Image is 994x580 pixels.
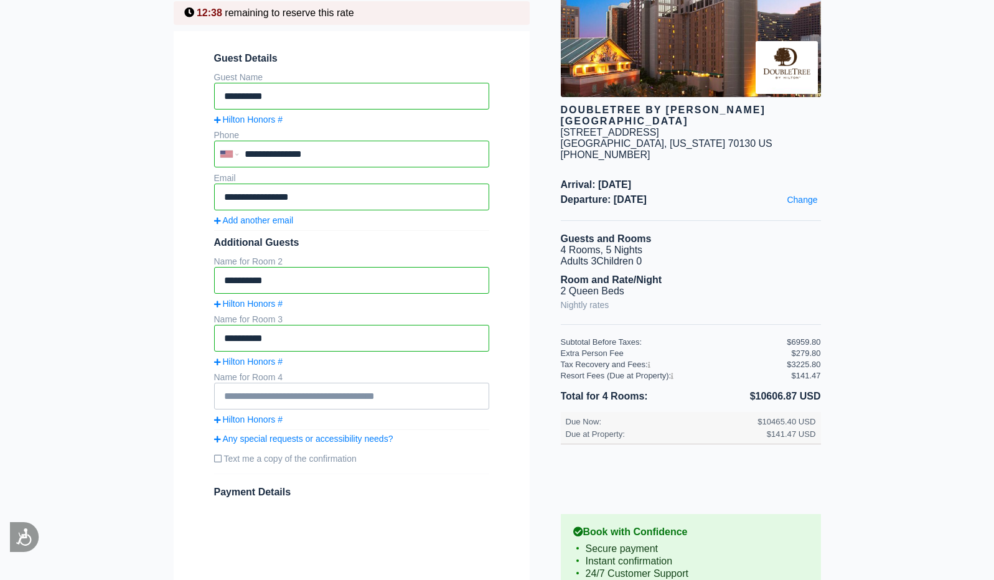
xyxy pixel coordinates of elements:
[573,555,809,568] li: Instant confirmation
[214,72,263,82] label: Guest Name
[561,138,667,149] span: [GEOGRAPHIC_DATA],
[561,233,652,244] b: Guests and Rooms
[214,414,489,424] a: Hilton Honors #
[757,417,815,426] div: $10465.40 USD
[561,179,821,190] span: Arrival: [DATE]
[214,487,291,497] span: Payment Details
[573,543,809,555] li: Secure payment
[225,7,354,18] span: remaining to reserve this rate
[561,194,821,205] span: Departure: [DATE]
[561,274,662,285] b: Room and Rate/Night
[561,297,609,313] a: Nightly rates
[691,388,821,405] li: $10606.87 USD
[214,173,236,183] label: Email
[214,299,489,309] a: Hilton Honors #
[214,237,489,248] div: Additional Guests
[214,314,283,324] label: Name for Room 3
[566,417,758,426] div: Due Now:
[561,105,821,127] div: Doubletree by [PERSON_NAME] [GEOGRAPHIC_DATA]
[214,434,489,444] a: Any special requests or accessibility needs?
[670,138,725,149] span: [US_STATE]
[197,7,222,18] span: 12:38
[561,149,821,161] div: [PHONE_NUMBER]
[561,245,821,256] li: 4 Rooms, 5 Nights
[792,371,821,380] div: $141.47
[566,429,758,439] div: Due at Property:
[787,337,820,347] div: $6959.80
[756,41,818,94] img: Brand logo for DoubleTree by Hilton New Orleans
[215,142,241,166] div: United States: +1
[561,464,821,488] iframe: PayPal Message 1
[214,130,239,140] label: Phone
[561,286,821,297] li: 2 Queen Beds
[214,357,489,367] a: Hilton Honors #
[792,348,821,358] div: $279.80
[787,360,820,369] div: $3225.80
[759,138,772,149] span: US
[561,127,659,138] div: [STREET_ADDRESS]
[214,256,283,266] label: Name for Room 2
[767,429,816,439] div: $141.47 USD
[596,256,642,266] span: Children 0
[561,371,792,380] div: Resort Fees (Due at Property):
[573,526,809,538] b: Book with Confidence
[214,215,489,225] a: Add another email
[214,53,489,64] span: Guest Details
[561,348,787,358] div: Extra Person Fee
[561,360,787,369] div: Tax Recovery and Fees:
[784,192,820,208] a: Change
[573,568,809,580] li: 24/7 Customer Support
[561,337,787,347] div: Subtotal Before Taxes:
[214,449,489,469] label: Text me a copy of the confirmation
[561,256,821,267] li: Adults 3
[214,372,283,382] label: Name for Room 4
[728,138,756,149] span: 70130
[214,115,489,124] a: Hilton Honors #
[561,388,691,405] li: Total for 4 Rooms:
